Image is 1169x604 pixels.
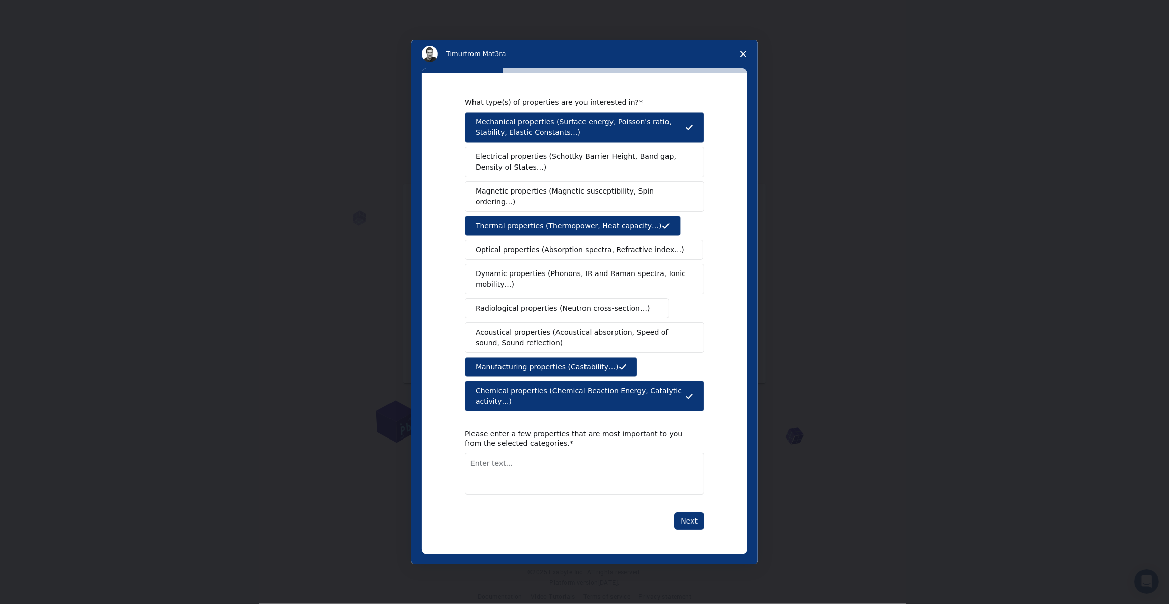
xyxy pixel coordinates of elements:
button: Acoustical properties (Acoustical absorption, Speed of sound, Sound reflection) [465,322,704,353]
span: Mechanical properties (Surface energy, Poisson's ratio, Stability, Elastic Constants…) [476,117,685,138]
span: Thermal properties (Thermopower, Heat capacity…) [476,221,662,231]
span: Acoustical properties (Acoustical absorption, Speed of sound, Sound reflection) [476,327,687,348]
button: Optical properties (Absorption spectra, Refractive index…) [465,240,703,260]
textarea: Enter text... [465,453,704,495]
span: Radiological properties (Neutron cross-section…) [476,303,650,314]
div: Please enter a few properties that are most important to you from the selected categories. [465,429,689,448]
button: Thermal properties (Thermopower, Heat capacity…) [465,216,681,236]
span: Manufacturing properties (Castability…) [476,362,619,372]
span: Optical properties (Absorption spectra, Refractive index…) [476,244,684,255]
button: Magnetic properties (Magnetic susceptibility, Spin ordering…) [465,181,704,212]
span: from Mat3ra [465,50,506,58]
img: Profile image for Timur [422,46,438,62]
button: Electrical properties (Schottky Barrier Height, Band gap, Density of States…) [465,147,704,177]
span: Magnetic properties (Magnetic susceptibility, Spin ordering…) [476,186,686,207]
button: Manufacturing properties (Castability…) [465,357,637,377]
span: Close survey [729,40,758,68]
div: What type(s) of properties are you interested in? [465,98,689,107]
button: Radiological properties (Neutron cross-section…) [465,298,669,318]
span: Timur [446,50,465,58]
span: Electrical properties (Schottky Barrier Height, Band gap, Density of States…) [476,151,687,173]
button: Chemical properties (Chemical Reaction Energy, Catalytic activity…) [465,381,704,411]
button: Dynamic properties (Phonons, IR and Raman spectra, Ionic mobility…) [465,264,704,294]
span: Assistenza [18,7,64,16]
span: Dynamic properties (Phonons, IR and Raman spectra, Ionic mobility…) [476,268,687,290]
button: Next [674,512,704,530]
button: Mechanical properties (Surface energy, Poisson's ratio, Stability, Elastic Constants…) [465,112,704,143]
span: Chemical properties (Chemical Reaction Energy, Catalytic activity…) [476,386,685,407]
